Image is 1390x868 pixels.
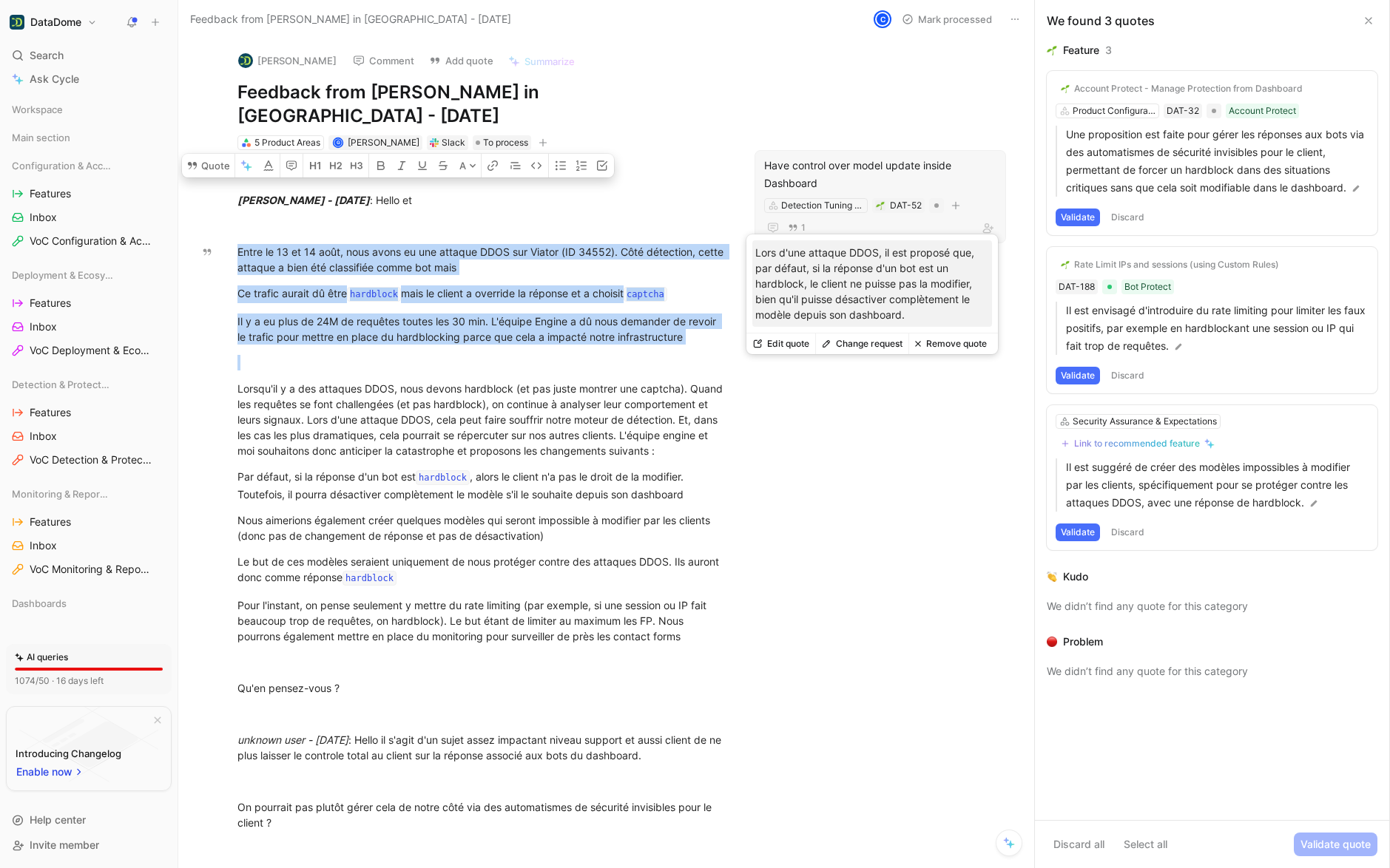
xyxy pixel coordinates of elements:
div: G [334,138,342,146]
em: [PERSON_NAME] - [DATE] [237,194,370,206]
span: VoC Detection & Protection [30,452,152,467]
div: Monitoring & Reporting [6,483,172,505]
span: Inbox [30,210,57,225]
div: : Hello il s'agit d'un sujet assez impactant niveau support et aussi client de ne plus laisser le... [237,732,726,763]
button: 🌱Account Protect - Manage Protection from Dashboard [1056,80,1308,98]
span: To process [483,135,528,150]
h1: Feedback from [PERSON_NAME] in [GEOGRAPHIC_DATA] - [DATE] [237,81,726,128]
div: 3 [1105,41,1112,59]
button: Remove quote [908,333,993,354]
code: hardblock [347,287,401,302]
em: unknown user - [DATE] [237,733,348,746]
img: DataDome [10,15,24,30]
div: Dashboards [6,592,172,619]
div: Pour l'instant, on pense seulement y mettre du rate limiting (par exemple, si une session ou IP f... [237,597,726,644]
button: Validate quote [1294,833,1377,856]
span: Inbox [30,429,57,444]
span: Features [30,405,71,420]
div: Workspace [6,98,172,121]
img: 🌱 [1061,84,1070,93]
div: Dashboards [6,592,172,614]
div: Kudo [1063,568,1088,586]
div: Account Protect - Manage Protection from Dashboard [1074,83,1303,95]
button: 🌱Rate Limit IPs and sessions (using Custom Rules) [1056,256,1284,274]
a: VoC Detection & Protection [6,449,172,471]
div: Help center [6,809,172,831]
button: Discard [1106,523,1150,541]
a: VoC Deployment & Ecosystem [6,339,172,362]
a: Inbox [6,535,172,557]
span: Features [30,186,71,201]
a: VoC Monitoring & Reporting [6,558,172,580]
div: Slack [442,135,465,150]
a: Features [6,292,172,314]
span: Help center [30,813,86,826]
div: We found 3 quotes [1047,12,1155,30]
button: Add quote [422,50,500,71]
button: A [455,154,481,177]
button: logo[PERSON_NAME] [232,50,343,72]
span: Monitoring & Reporting [12,486,112,501]
div: 5 Product Areas [254,135,320,150]
div: Deployment & EcosystemFeaturesInboxVoC Deployment & Ecosystem [6,264,172,362]
span: VoC Deployment & Ecosystem [30,343,153,358]
p: Lors d'une attaque DDOS, il est proposé que, par défaut, si la réponse d'un bot est un hardblock,... [755,245,989,322]
button: Summarize [502,51,581,72]
div: Qu'en pensez-vous ? [237,680,726,696]
img: bg-BLZuj68n.svg [19,707,158,782]
div: We didn’t find any quote for this category [1047,662,1377,680]
div: Il y a eu plus de 24M de requêtes toutes les 30 min. L'équipe Engine a dû nous demander de revoir... [237,313,726,345]
div: Security Assurance & Expectations [1073,414,1217,429]
span: 1 [801,223,806,232]
span: Features [30,296,71,311]
img: 🔴 [1047,637,1057,647]
button: Validate [1056,367,1100,384]
span: Dashboards [12,596,67,611]
button: Validate [1056,208,1100,226]
a: VoC Configuration & Access [6,230,172,252]
img: 🌱 [876,201,885,210]
div: Lorsqu'il y a des attaques DDOS, nous devons hardblock (et pas juste montrer une captcha). Quand ... [237,381,726,458]
span: Deployment & Ecosystem [12,268,113,282]
div: Rate Limit IPs and sessions (using Custom Rules) [1074,259,1279,271]
button: Enable now [16,762,85,781]
div: Main section [6,126,172,153]
div: Detection & Protection [6,373,172,396]
span: Workspace [12,102,63,117]
span: Search [30,47,64,64]
span: Summarize [524,55,575,68]
span: Main section [12,130,70,145]
a: Features [6,511,172,533]
a: Features [6,401,172,424]
div: Nous aimerions également créer quelques modèles qui seront impossible à modifier par les clients ... [237,512,726,543]
div: Introducing Changelog [16,745,121,762]
div: To process [473,135,531,150]
h1: DataDome [30,16,81,29]
code: hardblock [343,571,397,586]
p: Il est envisagé d'introduire du rate limiting pour limiter les faux positifs, par exemple en hard... [1066,302,1369,355]
div: C [875,12,890,27]
div: Configuration & AccessFeaturesInboxVoC Configuration & Access [6,155,172,252]
button: Quote [182,154,235,177]
div: 🌱 [875,200,885,211]
button: Link to recommended feature [1056,435,1220,452]
span: Detection & Protection [12,377,111,392]
span: VoC Monitoring & Reporting [30,562,152,577]
p: Une proposition est faite pour gérer les réponses aux bots via des automatismes de sécurité invis... [1066,126,1369,197]
button: Comment [346,50,421,71]
button: Validate [1056,523,1100,541]
div: : Hello et [237,192,726,208]
span: Ask Cycle [30,70,79,88]
code: captcha [624,287,667,302]
span: Inbox [30,319,57,334]
img: 🌱 [1047,45,1057,55]
button: DataDomeDataDome [6,12,101,33]
button: Select all [1117,833,1174,856]
div: Have control over model update inside Dashboard [764,157,996,192]
div: AI queries [15,650,68,665]
div: Link to recommended feature [1074,438,1200,450]
div: DAT-52 [890,198,922,213]
div: Problem [1063,633,1103,651]
img: logo [238,53,253,68]
code: hardblock [416,470,470,485]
